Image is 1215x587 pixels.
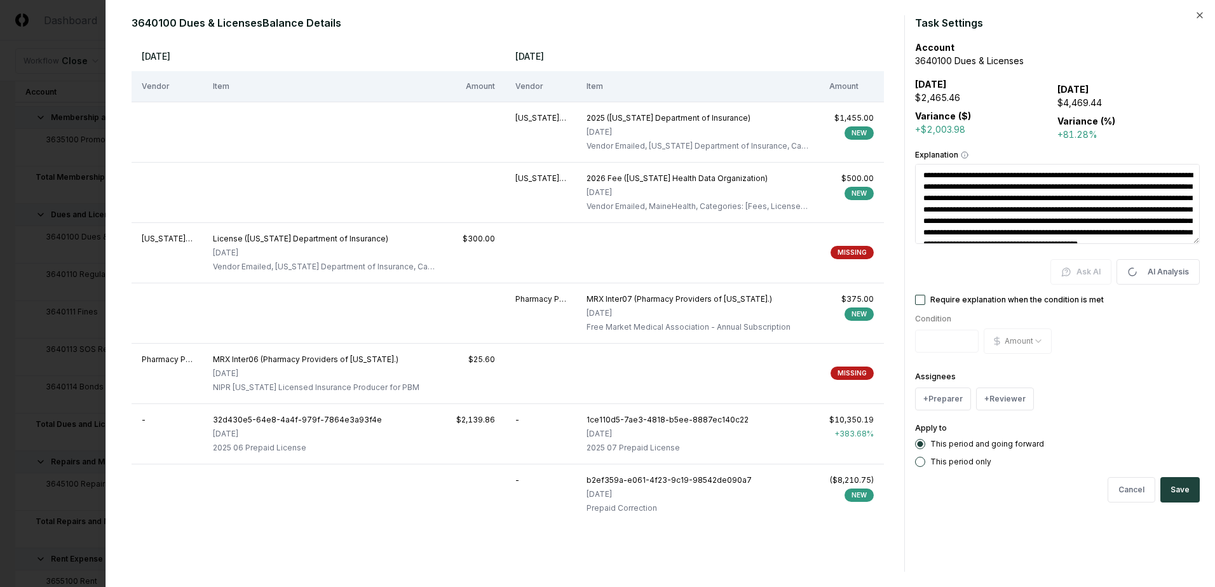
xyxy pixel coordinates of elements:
[834,429,874,438] span: + 383.68 %
[831,367,874,380] div: MISSING
[213,368,419,379] div: [DATE]
[829,112,874,124] div: $1,455.00
[576,71,820,102] th: Item
[819,71,884,102] th: Amount
[587,187,810,198] div: [DATE]
[515,112,566,124] div: Illinois Department of Insurance
[976,388,1034,410] button: +Reviewer
[515,293,566,305] div: Pharmacy Providers of Oklahoma.
[915,79,947,90] b: [DATE]
[1160,477,1200,503] button: Save
[930,458,991,466] label: This period only
[1057,84,1089,95] b: [DATE]
[587,126,810,138] div: [DATE]
[213,233,436,245] div: License (Ohio Department of Insurance)
[587,414,749,426] div: 1ce110d5-7ae3-4818-b5ee-8887ec140c22
[930,440,1044,448] label: This period and going forward
[132,15,894,30] h2: 3640100 Dues & Licenses Balance Details
[587,112,810,124] div: 2025 (Illinois Department of Insurance)
[587,201,810,212] div: Vendor Emailed, MaineHealth, Categories: [Fees, Licenses, & Taxes: 500.00], link to transaction: ...
[845,307,874,321] div: NEW
[213,428,382,440] div: [DATE]
[845,187,874,200] div: NEW
[845,126,874,140] div: NEW
[505,71,576,102] th: Vendor
[930,296,1104,304] label: Require explanation when the condition is met
[829,414,874,426] div: $10,350.19
[587,140,810,152] div: Vendor Emailed, Illinois Department of Insurance, Categories: [Fees, Licenses, & Taxes: 2500.60],...
[515,173,566,184] div: Maine Health Data Organization
[915,151,1200,159] label: Explanation
[142,414,193,426] div: -
[587,307,791,319] div: [DATE]
[829,475,874,486] div: ($8,210.75)
[915,42,954,53] b: Account
[515,475,566,486] div: -
[213,414,382,426] div: 32d430e5-64e8-4a4f-979f-7864e3a93f4e
[587,173,810,184] div: 2026 Fee (Maine Health Data Organization)
[587,428,749,440] div: [DATE]
[915,111,971,121] b: Variance ($)
[845,489,874,502] div: NEW
[132,71,203,102] th: Vendor
[203,71,446,102] th: Item
[456,414,495,426] div: $2,139.86
[915,388,971,410] button: +Preparer
[587,321,791,333] div: Free Market Medical Association - Annual Subscription
[1108,477,1155,503] button: Cancel
[915,423,947,433] label: Apply to
[142,233,193,245] div: Ohio Department of Insurance
[142,354,193,365] div: Pharmacy Providers of Oklahoma.
[915,15,1200,30] h2: Task Settings
[213,382,419,393] div: NIPR Ohio Licensed Insurance Producer for PBM
[1057,128,1200,141] div: +81.28%
[1057,116,1115,126] b: Variance (%)
[456,354,495,365] div: $25.60
[213,261,436,273] div: Vendor Emailed, Ohio Department of Insurance, Categories: [Fees, Licenses, & Taxes: 300.00], link...
[915,372,956,381] label: Assignees
[829,293,874,305] div: $375.00
[587,489,752,500] div: [DATE]
[456,233,495,245] div: $300.00
[213,354,419,365] div: MRX Inter06 (Pharmacy Providers of Oklahoma.)
[831,246,874,259] div: MISSING
[446,71,505,102] th: Amount
[515,414,566,426] div: -
[915,91,1057,104] div: $2,465.46
[587,442,749,454] div: 2025 07 Prepaid License
[505,41,885,71] th: [DATE]
[587,475,752,486] div: b2ef359a-e061-4f23-9c19-98542de090a7
[915,54,1200,67] div: 3640100 Dues & Licenses
[1117,259,1200,285] button: AI Analysis
[587,293,791,305] div: MRX Inter07 (Pharmacy Providers of Oklahoma.)
[829,173,874,184] div: $500.00
[213,442,382,454] div: 2025 06 Prepaid License
[915,123,1057,136] div: +$2,003.98
[961,151,968,159] button: Explanation
[587,503,752,514] div: Prepaid Correction
[213,247,436,259] div: [DATE]
[1057,96,1200,109] div: $4,469.44
[132,41,505,71] th: [DATE]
